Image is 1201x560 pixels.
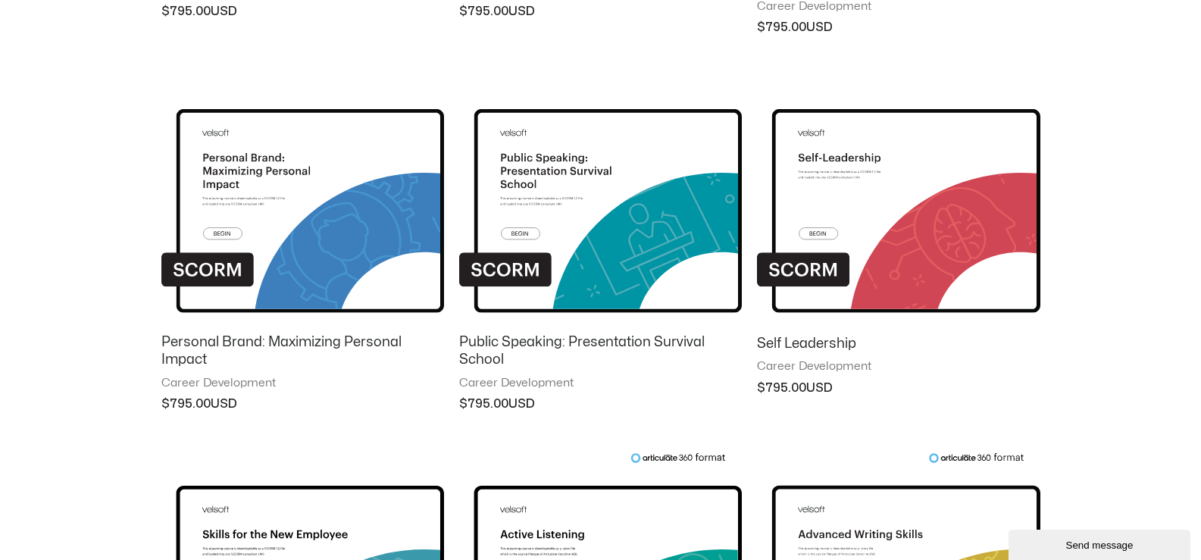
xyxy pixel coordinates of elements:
[757,21,806,33] bdi: 795.00
[161,376,444,391] span: Career Development
[757,382,806,394] bdi: 795.00
[459,5,508,17] bdi: 795.00
[161,333,444,376] a: Personal Brand: Maximizing Personal Impact
[459,76,742,322] img: Public Speaking: Presentation Survival School
[161,5,170,17] span: $
[1009,527,1193,560] iframe: chat widget
[757,76,1040,322] img: Self Leadership
[161,5,211,17] bdi: 795.00
[757,335,1040,352] h2: Self Leadership
[459,333,742,376] a: Public Speaking: Presentation Survival School
[757,21,765,33] span: $
[459,398,508,410] bdi: 795.00
[161,333,444,369] h2: Personal Brand: Maximizing Personal Impact
[161,76,444,322] img: Personal Brand: Maximizing Personal Impact
[459,376,742,391] span: Career Development
[757,382,765,394] span: $
[757,335,1040,359] a: Self Leadership
[459,398,468,410] span: $
[161,398,211,410] bdi: 795.00
[459,5,468,17] span: $
[459,333,742,369] h2: Public Speaking: Presentation Survival School
[757,359,1040,374] span: Career Development
[161,398,170,410] span: $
